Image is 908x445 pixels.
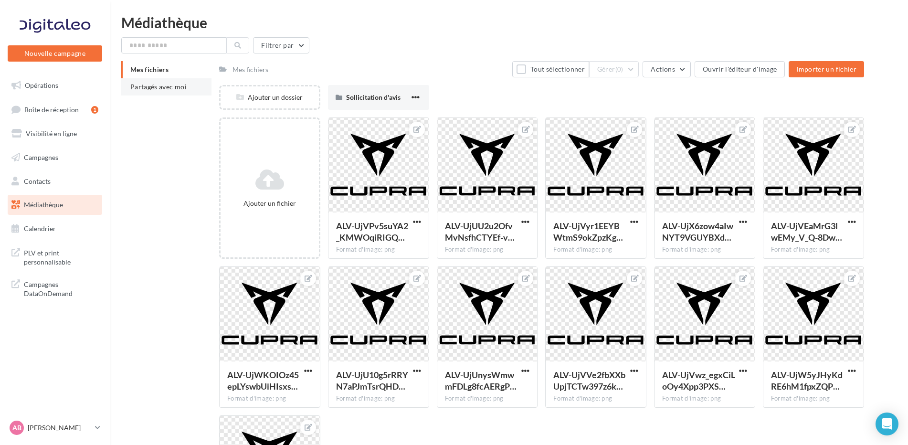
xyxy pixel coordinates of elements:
[24,201,63,209] span: Médiathèque
[662,394,747,403] div: Format d'image: png
[771,221,842,243] span: ALV-UjVEaMrG3lwEMy_V_Q-8DwGCE5QS4SGFEY89E6wKKbh_9ssTJPCk
[789,61,864,77] button: Importer un fichier
[24,278,98,298] span: Campagnes DataOnDemand
[662,245,747,254] div: Format d'image: png
[662,370,735,392] span: ALV-UjVwz_egxCiLoOy4Xpp3PXS0qPHv1gyg_fpC9fZg28jnT5h54gFv
[336,221,408,243] span: ALV-UjVPv5suYA2_KMWOqiRIGQADguN83dA5GK3YXhpwpWg3OcnizXUS
[445,245,530,254] div: Format d'image: png
[8,45,102,62] button: Nouvelle campagne
[336,370,408,392] span: ALV-UjU10g5rRRYN7aPJmTsrQHDZ5AXcTQhZmLjUqukLchfFTbIFM1sl
[221,93,319,102] div: Ajouter un dossier
[6,274,104,302] a: Campagnes DataOnDemand
[346,93,401,101] span: Sollicitation d'avis
[512,61,589,77] button: Tout sélectionner
[121,15,897,30] div: Médiathèque
[553,370,625,392] span: ALV-UjVVe2fbXXbUpjTCTw397z6kf0A15kWALIN1w3lwD0inPzOX1_Yd
[91,106,98,114] div: 1
[224,199,315,208] div: Ajouter un fichier
[6,195,104,215] a: Médiathèque
[445,221,515,243] span: ALV-UjUU2u2OfvMvNsfhCTYEf-vmUKLlApcnQV3x-CTBpdpjqJycfrad
[445,370,517,392] span: ALV-UjUnysWmwmFDLg8fcAERgPrOr_BQfQKPIP0G8CpBHnNJfvy9YpF9
[589,61,639,77] button: Gérer(0)
[6,219,104,239] a: Calendrier
[24,177,51,185] span: Contacts
[695,61,785,77] button: Ouvrir l'éditeur d'image
[651,65,675,73] span: Actions
[6,148,104,168] a: Campagnes
[227,370,299,392] span: ALV-UjWKOIOz45epLYswbUiHIsxs14q--xmiNn8aCUNuJsu4hPv6ZWfH
[553,394,638,403] div: Format d'image: png
[445,394,530,403] div: Format d'image: png
[24,224,56,233] span: Calendrier
[130,83,187,91] span: Partagés avec moi
[643,61,690,77] button: Actions
[24,105,79,113] span: Boîte de réception
[336,245,421,254] div: Format d'image: png
[130,65,169,74] span: Mes fichiers
[26,129,77,138] span: Visibilité en ligne
[232,65,268,74] div: Mes fichiers
[24,153,58,161] span: Campagnes
[12,423,21,433] span: AB
[6,243,104,271] a: PLV et print personnalisable
[6,75,104,95] a: Opérations
[25,81,58,89] span: Opérations
[28,423,91,433] p: [PERSON_NAME]
[662,221,733,243] span: ALV-UjX6zow4aIwNYT9VGUYBXd57ZUPsje_tQJXnU2fT9m8XjS7d2B_g
[336,394,421,403] div: Format d'image: png
[615,65,623,73] span: (0)
[6,99,104,120] a: Boîte de réception1
[553,221,623,243] span: ALV-UjVyr1EEYBWtmS9okZpzKgv1t5zB3poKCzwSC59_9FmMiykrTj7i
[227,394,312,403] div: Format d'image: png
[8,419,102,437] a: AB [PERSON_NAME]
[553,245,638,254] div: Format d'image: png
[771,370,843,392] span: ALV-UjW5yJHyKdRE6hM1fpxZQPV9ile6DOy41EDTLJjq9G6c0rMr6Qmh
[24,246,98,267] span: PLV et print personnalisable
[6,171,104,191] a: Contacts
[771,394,856,403] div: Format d'image: png
[6,124,104,144] a: Visibilité en ligne
[253,37,309,53] button: Filtrer par
[876,413,898,435] div: Open Intercom Messenger
[771,245,856,254] div: Format d'image: png
[796,65,856,73] span: Importer un fichier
